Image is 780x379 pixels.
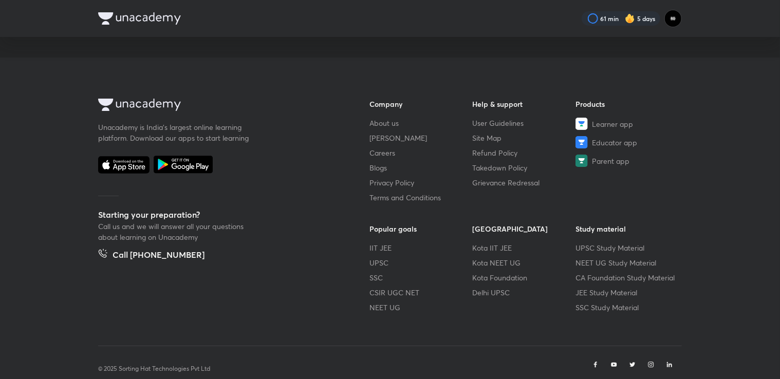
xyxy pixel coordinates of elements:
[664,10,682,27] img: GAME CHANGER
[369,192,473,203] a: Terms and Conditions
[575,302,679,313] a: SSC Study Material
[575,136,679,148] a: Educator app
[113,249,205,263] h5: Call [PHONE_NUMBER]
[473,242,576,253] a: Kota IIT JEE
[369,223,473,234] h6: Popular goals
[592,156,629,166] span: Parent app
[369,257,473,268] a: UPSC
[592,119,633,129] span: Learner app
[369,272,473,283] a: SSC
[98,221,252,242] p: Call us and we will answer all your questions about learning on Unacademy
[473,147,576,158] a: Refund Policy
[575,118,588,130] img: Learner app
[473,99,576,109] h6: Help & support
[98,12,181,25] img: Company Logo
[575,118,679,130] a: Learner app
[592,137,637,148] span: Educator app
[98,122,252,143] p: Unacademy is India’s largest online learning platform. Download our apps to start learning
[369,99,473,109] h6: Company
[98,99,181,111] img: Company Logo
[98,99,337,113] a: Company Logo
[575,99,679,109] h6: Products
[369,147,395,158] span: Careers
[575,257,679,268] a: NEET UG Study Material
[575,272,679,283] a: CA Foundation Study Material
[98,209,337,221] h5: Starting your preparation?
[473,177,576,188] a: Grievance Redressal
[575,155,588,167] img: Parent app
[369,118,473,128] a: About us
[575,155,679,167] a: Parent app
[575,223,679,234] h6: Study material
[369,147,473,158] a: Careers
[575,287,679,298] a: JEE Study Material
[369,302,473,313] a: NEET UG
[98,249,205,263] a: Call [PHONE_NUMBER]
[369,287,473,298] a: CSIR UGC NET
[473,287,576,298] a: Delhi UPSC
[369,242,473,253] a: IIT JEE
[369,132,473,143] a: [PERSON_NAME]
[575,242,679,253] a: UPSC Study Material
[473,272,576,283] a: Kota Foundation
[473,162,576,173] a: Takedown Policy
[473,223,576,234] h6: [GEOGRAPHIC_DATA]
[98,364,210,373] p: © 2025 Sorting Hat Technologies Pvt Ltd
[473,132,576,143] a: Site Map
[369,177,473,188] a: Privacy Policy
[625,13,635,24] img: streak
[369,162,473,173] a: Blogs
[473,118,576,128] a: User Guidelines
[575,136,588,148] img: Educator app
[473,257,576,268] a: Kota NEET UG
